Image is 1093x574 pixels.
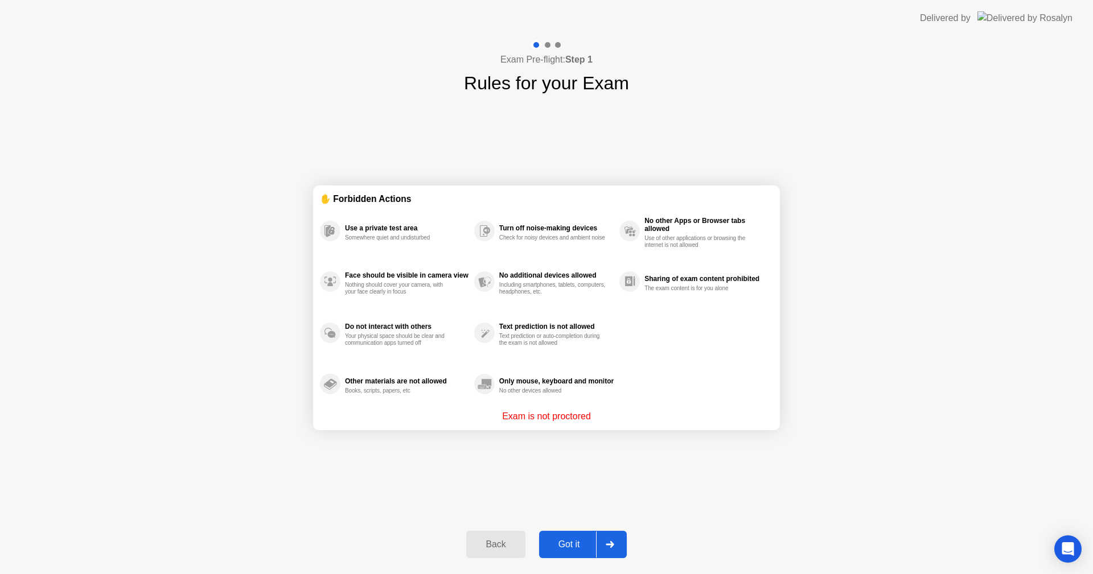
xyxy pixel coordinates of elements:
[499,377,614,385] div: Only mouse, keyboard and monitor
[345,271,469,279] div: Face should be visible in camera view
[345,333,453,346] div: Your physical space should be clear and communication apps turned off
[345,234,453,241] div: Somewhere quiet and undisturbed
[499,333,607,346] div: Text prediction or auto-completion during the exam is not allowed
[499,271,614,279] div: No additional devices allowed
[539,531,627,558] button: Got it
[499,282,607,295] div: Including smartphones, tablets, computers, headphones, etc.
[345,323,469,331] div: Do not interact with others
[1054,535,1082,563] div: Open Intercom Messenger
[644,217,767,233] div: No other Apps or Browser tabs allowed
[499,234,607,241] div: Check for noisy devices and ambient noise
[470,539,521,550] div: Back
[320,192,773,205] div: ✋ Forbidden Actions
[565,55,593,64] b: Step 1
[920,11,971,25] div: Delivered by
[345,387,453,394] div: Books, scripts, papers, etc
[499,323,614,331] div: Text prediction is not allowed
[464,69,629,97] h1: Rules for your Exam
[345,377,469,385] div: Other materials are not allowed
[345,282,453,295] div: Nothing should cover your camera, with your face clearly in focus
[502,410,591,423] p: Exam is not proctored
[977,11,1073,24] img: Delivered by Rosalyn
[644,285,752,292] div: The exam content is for you alone
[500,53,593,67] h4: Exam Pre-flight:
[466,531,525,558] button: Back
[644,275,767,283] div: Sharing of exam content prohibited
[644,235,752,249] div: Use of other applications or browsing the internet is not allowed
[499,224,614,232] div: Turn off noise-making devices
[499,387,607,394] div: No other devices allowed
[345,224,469,232] div: Use a private test area
[543,539,596,550] div: Got it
